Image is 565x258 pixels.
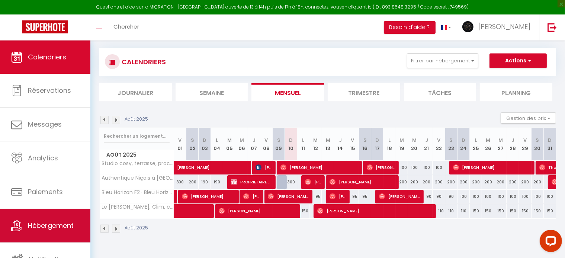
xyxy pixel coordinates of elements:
th: 12 [309,128,322,161]
iframe: LiveChat chat widget [534,227,565,258]
span: Messages [28,120,62,129]
th: 22 [433,128,445,161]
abbr: L [302,137,304,144]
span: [PERSON_NAME] [330,189,346,203]
div: 150 [507,204,519,218]
span: [PERSON_NAME] [177,157,280,171]
span: [PERSON_NAME] [268,189,309,203]
abbr: M [498,137,503,144]
div: 200 [445,175,458,189]
th: 05 [223,128,235,161]
div: 100 [494,190,507,203]
li: Semaine [176,83,248,101]
div: 200 [186,175,199,189]
h3: CALENDRIERS [120,53,166,70]
span: Analytics [28,153,58,163]
th: 09 [273,128,285,161]
div: 150 [532,204,544,218]
div: 100 [482,190,494,203]
span: PROPRIETAIRE MILKO [231,175,272,189]
abbr: S [363,137,367,144]
span: Bleu Horizon F2 · Bleu Horizon [101,190,175,195]
abbr: J [339,137,342,144]
th: 21 [420,128,433,161]
th: 30 [532,128,544,161]
abbr: V [179,137,182,144]
span: [PERSON_NAME] [379,189,420,203]
th: 11 [297,128,309,161]
li: Planning [480,83,552,101]
th: 27 [494,128,507,161]
div: 200 [433,175,445,189]
button: Filtrer par hébergement [407,53,478,68]
div: 100 [408,161,420,174]
th: 25 [470,128,482,161]
div: 150 [519,204,531,218]
div: 110 [433,204,445,218]
div: 150 [482,204,494,218]
abbr: L [388,137,391,144]
abbr: M [400,137,404,144]
th: 04 [211,128,223,161]
th: 14 [334,128,346,161]
div: 100 [532,190,544,203]
div: 90 [433,190,445,203]
div: 200 [396,175,408,189]
span: Paiements [28,187,63,196]
span: [PERSON_NAME] [367,160,395,174]
th: 03 [199,128,211,161]
span: Hébergement [28,221,74,230]
span: [PERSON_NAME] [219,204,296,218]
abbr: M [326,137,330,144]
span: Août 2025 [100,150,174,160]
div: 100 [420,161,433,174]
span: Chercher [113,23,139,30]
abbr: J [511,137,514,144]
div: 200 [420,175,433,189]
th: 17 [371,128,383,161]
div: 95 [359,190,371,203]
th: 06 [235,128,248,161]
div: 300 [174,175,186,189]
a: Chercher [108,14,145,40]
span: Calendriers [28,52,66,62]
a: [PERSON_NAME] [174,161,186,175]
th: 19 [396,128,408,161]
th: 13 [322,128,334,161]
th: 24 [458,128,470,161]
th: 18 [383,128,396,161]
th: 23 [445,128,458,161]
abbr: V [437,137,441,144]
div: 110 [458,204,470,218]
span: Réservations [28,86,71,95]
div: 200 [482,175,494,189]
th: 28 [507,128,519,161]
abbr: L [475,137,477,144]
div: 95 [346,190,359,203]
span: [PERSON_NAME]-sit [256,160,272,174]
li: Tâches [404,83,476,101]
span: [PERSON_NAME] [317,204,432,218]
div: 100 [458,190,470,203]
p: Août 2025 [125,225,148,232]
div: 90 [420,190,433,203]
div: 200 [532,175,544,189]
li: Mensuel [251,83,324,101]
th: 31 [544,128,556,161]
abbr: D [462,137,465,144]
abbr: L [216,137,218,144]
span: [PERSON_NAME] [280,160,358,174]
img: ... [462,21,473,32]
li: Journalier [99,83,172,101]
span: [PERSON_NAME] [243,189,260,203]
abbr: M [486,137,491,144]
a: en cliquant ici [342,4,373,10]
abbr: D [289,137,293,144]
th: 20 [408,128,420,161]
div: 200 [519,175,531,189]
th: 16 [359,128,371,161]
button: Besoin d'aide ? [384,21,436,34]
div: 95 [309,190,322,203]
th: 02 [186,128,199,161]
